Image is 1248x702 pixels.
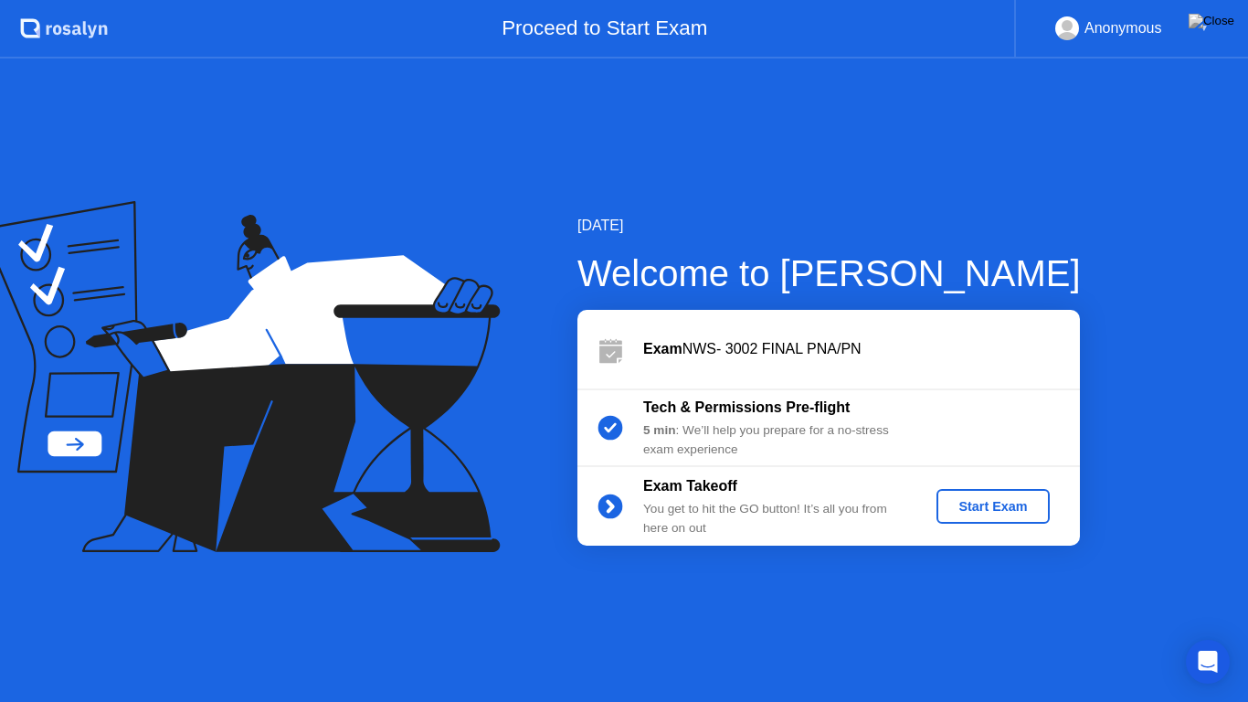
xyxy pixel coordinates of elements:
button: Start Exam [936,489,1049,524]
div: Open Intercom Messenger [1186,640,1230,684]
b: Tech & Permissions Pre-flight [643,399,850,415]
b: 5 min [643,423,676,437]
b: Exam Takeoff [643,478,737,494]
div: : We’ll help you prepare for a no-stress exam experience [643,421,906,459]
div: Anonymous [1084,16,1162,40]
div: Start Exam [944,499,1042,514]
div: You get to hit the GO button! It’s all you from here on out [643,500,906,537]
div: NWS- 3002 FINAL PNA/PN [643,338,1080,360]
img: Close [1189,14,1234,28]
div: Welcome to [PERSON_NAME] [577,246,1081,301]
div: [DATE] [577,215,1081,237]
b: Exam [643,341,682,356]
